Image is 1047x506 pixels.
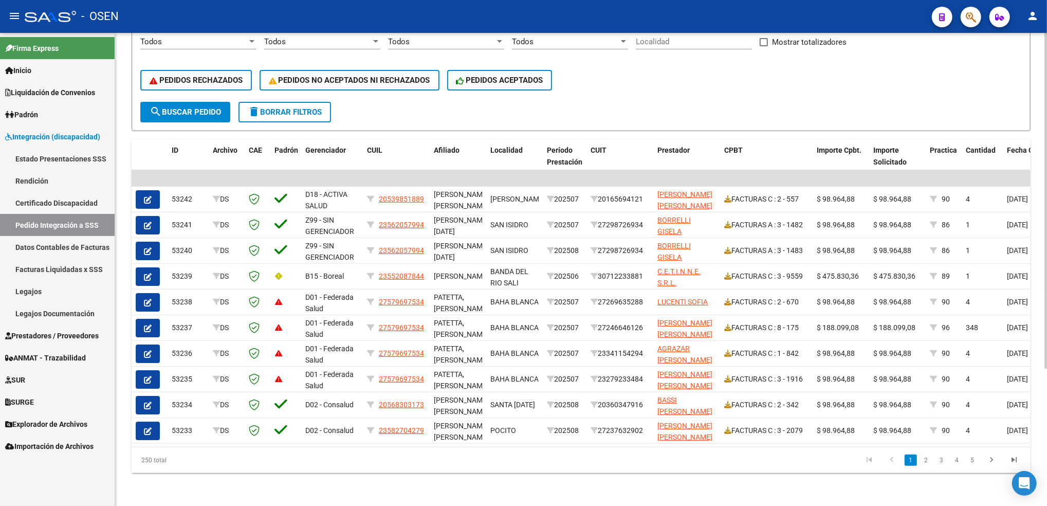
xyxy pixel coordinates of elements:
span: $ 188.099,08 [873,323,915,332]
div: DS [213,219,241,231]
div: 27237632902 [591,425,649,437]
span: 20568303173 [379,401,424,409]
div: 202507 [547,193,582,205]
datatable-header-cell: CPBT [720,139,813,185]
span: $ 475.830,36 [817,272,859,280]
div: 27246646126 [591,322,649,334]
span: Explorador de Archivos [5,419,87,430]
span: BAH­A BLANCA [490,323,539,332]
mat-icon: menu [8,10,21,22]
div: FACTURAS A : 3 - 1483 [724,245,809,257]
span: - OSEN [81,5,119,28]
span: D01 - Federada Salud [305,345,354,365]
datatable-header-cell: CUIT [586,139,653,185]
span: 86 [942,246,950,255]
li: page 5 [965,451,980,469]
div: 53240 [172,245,205,257]
span: Todos [264,37,286,46]
span: Todos [512,37,534,46]
datatable-header-cell: CUIL [363,139,430,185]
div: FACTURAS C : 2 - 557 [724,193,809,205]
li: page 3 [934,451,949,469]
div: 202508 [547,425,582,437]
datatable-header-cell: Padrón [270,139,301,185]
span: [PERSON_NAME] [PERSON_NAME] [434,190,489,210]
span: BANDA DEL RIO SALI [490,267,528,287]
span: [PERSON_NAME] [490,195,545,203]
span: PATETTA, [PERSON_NAME] [434,345,489,365]
span: 90 [942,401,950,409]
span: [PERSON_NAME][DATE] [PERSON_NAME] [434,216,489,248]
span: 27579697534 [379,323,424,332]
div: DS [213,193,241,205]
span: $ 98.964,88 [873,195,911,203]
div: 23341154294 [591,348,649,359]
span: Z99 - SIN GERENCIADOR [305,216,354,236]
span: $ 98.964,88 [873,246,911,255]
span: $ 98.964,88 [873,221,911,229]
span: 4 [966,401,970,409]
span: [PERSON_NAME] [PERSON_NAME] [657,422,712,442]
li: page 2 [919,451,934,469]
span: $ 188.099,08 [817,323,859,332]
div: DS [213,399,241,411]
span: $ 98.964,88 [817,349,855,357]
button: PEDIDOS NO ACEPTADOS NI RECHAZADOS [260,70,439,91]
span: Fecha Cpbt [1007,146,1044,154]
span: $ 98.964,88 [817,246,855,255]
div: FACTURAS A : 3 - 1482 [724,219,809,231]
div: DS [213,348,241,359]
a: go to previous page [882,455,902,466]
div: FACTURAS C : 2 - 670 [724,296,809,308]
span: [PERSON_NAME] [434,272,489,280]
span: [DATE] [1007,246,1028,255]
span: Archivo [213,146,237,154]
span: POCITO [490,426,516,435]
span: [DATE] [1007,298,1028,306]
span: D01 - Federada Salud [305,319,354,339]
span: 27579697534 [379,375,424,383]
div: 202507 [547,373,582,385]
div: DS [213,270,241,282]
span: [DATE] [1007,401,1028,409]
div: 20360347916 [591,399,649,411]
span: [DATE] [1007,323,1028,332]
div: 53236 [172,348,205,359]
span: Padrón [274,146,298,154]
span: $ 98.964,88 [817,195,855,203]
div: 53235 [172,373,205,385]
div: 20165694121 [591,193,649,205]
datatable-header-cell: CAE [245,139,270,185]
span: 4 [966,298,970,306]
span: Z99 - SIN GERENCIADOR [305,242,354,262]
span: [DATE] [1007,195,1028,203]
span: PEDIDOS NO ACEPTADOS NI RECHAZADOS [269,76,430,85]
span: 1 [966,246,970,255]
span: 90 [942,426,950,435]
span: Cantidad [966,146,996,154]
div: 53234 [172,399,205,411]
span: PEDIDOS ACEPTADOS [456,76,543,85]
button: Buscar Pedido [140,102,230,122]
span: 90 [942,195,950,203]
div: 30712233881 [591,270,649,282]
div: 27298726934 [591,245,649,257]
a: go to last page [1004,455,1024,466]
span: Mostrar totalizadores [772,36,847,48]
div: 53242 [172,193,205,205]
span: Liquidación de Convenios [5,87,95,98]
span: BORRELLI GISELA [657,242,691,262]
span: D02 - Consalud [305,401,354,409]
div: 53241 [172,219,205,231]
span: [PERSON_NAME] [PERSON_NAME] [657,370,712,390]
span: Localidad [490,146,523,154]
span: 4 [966,349,970,357]
datatable-header-cell: Localidad [486,139,543,185]
span: Borrar Filtros [248,107,322,117]
div: 53237 [172,322,205,334]
span: SURGE [5,396,34,408]
span: 348 [966,323,978,332]
span: 23562057994 [379,221,424,229]
button: Borrar Filtros [238,102,331,122]
span: BAH­A BLANCA [490,375,539,383]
